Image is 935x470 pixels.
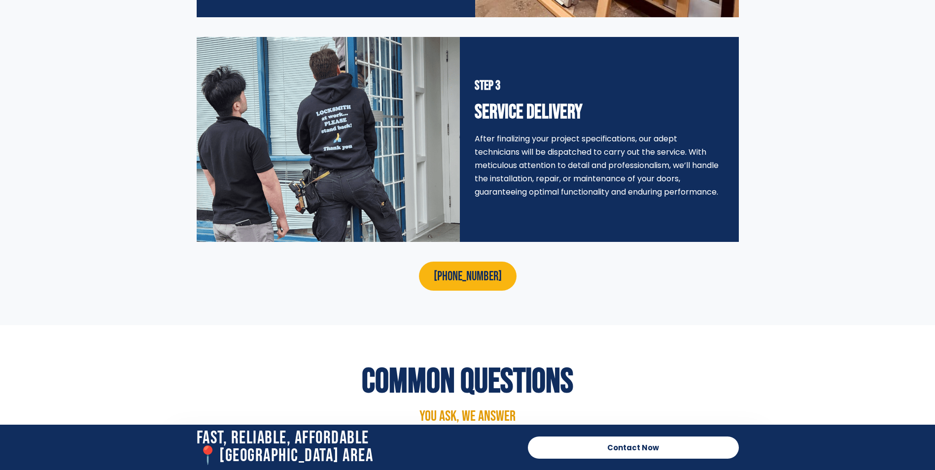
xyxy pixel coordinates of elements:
span: Contact Now [607,444,659,451]
h2: Fast, Reliable, Affordable 📍[GEOGRAPHIC_DATA] Area [197,430,518,465]
span: [PHONE_NUMBER] [434,269,502,285]
a: [PHONE_NUMBER] [419,262,517,291]
div: After finalizing your project specifications, our adept technicians will be dispatched to carry o... [475,132,724,199]
img: Commercial Door Repair 28 [197,37,460,242]
a: Contact Now [528,436,739,459]
p: You Ask, We Answer [177,409,759,424]
h2: Step 3 [475,80,724,93]
h2: Common Questions [177,365,759,399]
h2: Service Delivery [475,102,724,122]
